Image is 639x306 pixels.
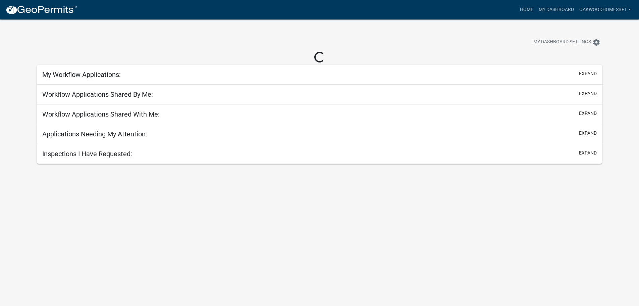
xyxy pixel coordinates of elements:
[42,90,153,98] h5: Workflow Applications Shared By Me:
[579,130,597,137] button: expand
[42,110,160,118] h5: Workflow Applications Shared With Me:
[579,149,597,157] button: expand
[579,90,597,97] button: expand
[536,3,577,16] a: My Dashboard
[533,38,591,46] span: My Dashboard Settings
[528,36,606,49] button: My Dashboard Settingssettings
[42,150,132,158] h5: Inspections I Have Requested:
[577,3,634,16] a: OakwoodHomesBft
[579,70,597,77] button: expand
[517,3,536,16] a: Home
[579,110,597,117] button: expand
[42,71,121,79] h5: My Workflow Applications:
[592,38,600,46] i: settings
[42,130,147,138] h5: Applications Needing My Attention:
